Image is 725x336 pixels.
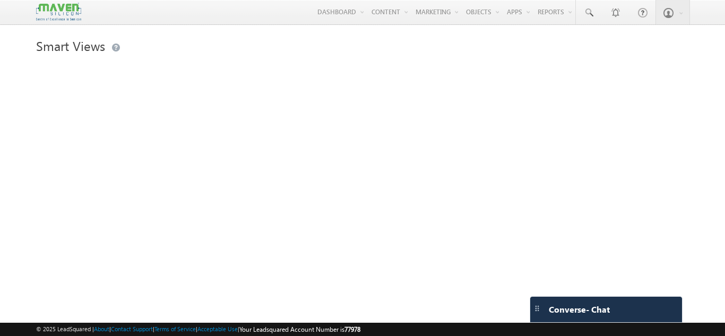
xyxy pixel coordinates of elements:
[197,325,238,332] a: Acceptable Use
[111,325,153,332] a: Contact Support
[533,304,541,313] img: carter-drag
[94,325,109,332] a: About
[36,3,81,21] img: Custom Logo
[154,325,196,332] a: Terms of Service
[549,305,610,314] span: Converse - Chat
[36,37,105,54] span: Smart Views
[239,325,360,333] span: Your Leadsquared Account Number is
[344,325,360,333] span: 77978
[36,324,360,334] span: © 2025 LeadSquared | | | | |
